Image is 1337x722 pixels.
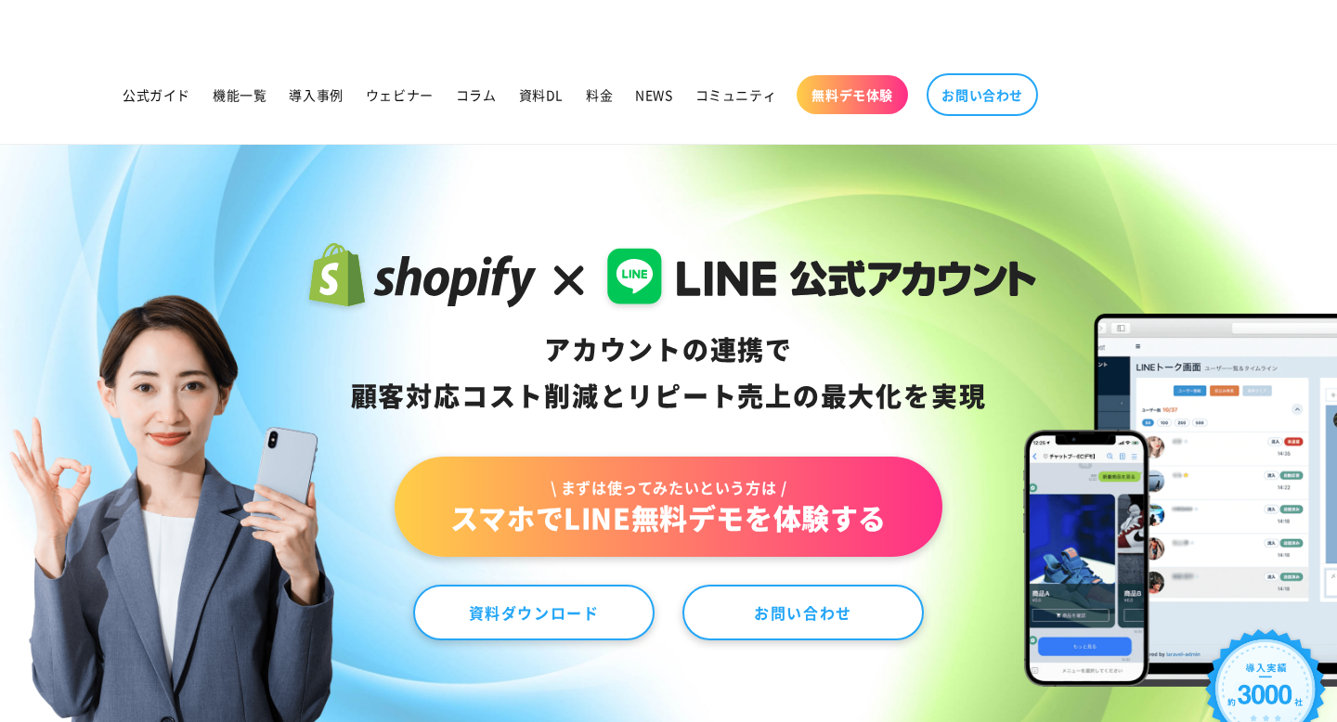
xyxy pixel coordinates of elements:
a: 料金 [575,75,624,114]
a: コミュニティ [684,75,788,114]
a: ウェビナー [355,75,445,114]
a: \ まずは使ってみたいという方は /スマホでLINE無料デモを体験する [395,457,942,557]
span: コミュニティ [695,86,777,103]
div: アカウントの連携で 顧客対応コスト削減と リピート売上の 最大化を実現 [301,327,1037,419]
span: 資料DL [519,86,564,103]
a: 導入事例 [278,75,354,114]
span: NEWS [635,86,672,103]
a: お問い合わせ [927,73,1038,116]
a: 公式ガイド [111,75,201,114]
span: 料金 [586,86,613,103]
span: コラム [456,86,497,103]
span: 導入事例 [289,86,343,103]
span: 公式ガイド [123,86,190,103]
span: お問い合わせ [941,86,1023,103]
span: 機能一覧 [213,86,266,103]
a: 資料ダウンロード [413,585,655,640]
a: 資料DL [508,75,575,114]
a: NEWS [624,75,683,114]
a: お問い合わせ [682,585,924,640]
a: 無料デモ体験 [797,75,908,114]
span: \ まずは使ってみたいという方は / [450,477,887,497]
a: コラム [445,75,508,114]
a: 機能一覧 [201,75,278,114]
span: 無料デモ体験 [811,86,893,103]
span: ウェビナー [366,86,434,103]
